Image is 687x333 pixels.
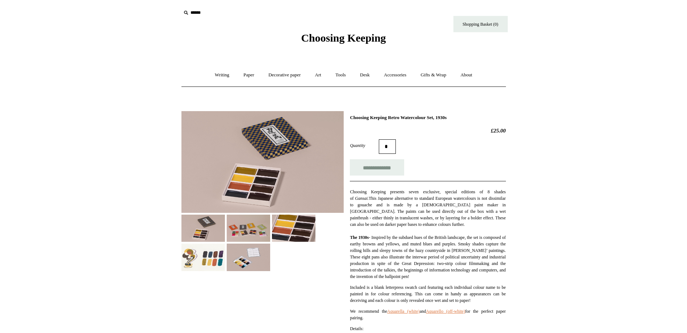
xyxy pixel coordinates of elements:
[350,235,369,240] strong: The 1930s
[181,111,344,213] img: Choosing Keeping Retro Watercolour Set, 1930s
[454,66,479,85] a: About
[227,215,270,242] img: Choosing Keeping Retro Watercolour Set, 1930s
[353,66,376,85] a: Desk
[272,215,315,242] img: Choosing Keeping Retro Watercolour Set, 1930s
[181,215,225,242] img: Choosing Keeping Retro Watercolour Set, 1930s
[350,309,506,320] span: for the perfect paper pairing.
[350,189,506,201] span: Choosing Keeping presents seven exclusive, special editions of 8 shades of
[350,326,363,331] span: Details:
[355,196,369,201] em: Gansai.
[350,309,387,314] span: We recommend the
[309,66,328,85] a: Art
[453,16,508,32] a: Shopping Basket (0)
[387,309,420,314] a: Aquarella (white)
[420,309,426,314] span: and
[350,142,379,149] label: Quantity
[414,66,453,85] a: Gifts & Wrap
[426,309,465,314] a: Aquarello (off-white)
[227,244,270,271] img: Choosing Keeping Retro Watercolour Set, 1930s
[350,285,506,303] span: Included is a blank letterpress swatch card featuring each individual colour name to be painted i...
[181,244,225,271] img: Choosing Keeping Retro Watercolour Set, 1930s
[208,66,236,85] a: Writing
[301,32,386,44] span: Choosing Keeping
[329,66,352,85] a: Tools
[262,66,307,85] a: Decorative paper
[301,38,386,43] a: Choosing Keeping
[237,66,261,85] a: Paper
[350,196,506,279] span: This Japanese alternative to standard European watercolours is not dissimilar to gouache and is m...
[377,66,413,85] a: Accessories
[350,127,506,134] h2: £25.00
[350,115,506,121] h1: Choosing Keeping Retro Watercolour Set, 1930s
